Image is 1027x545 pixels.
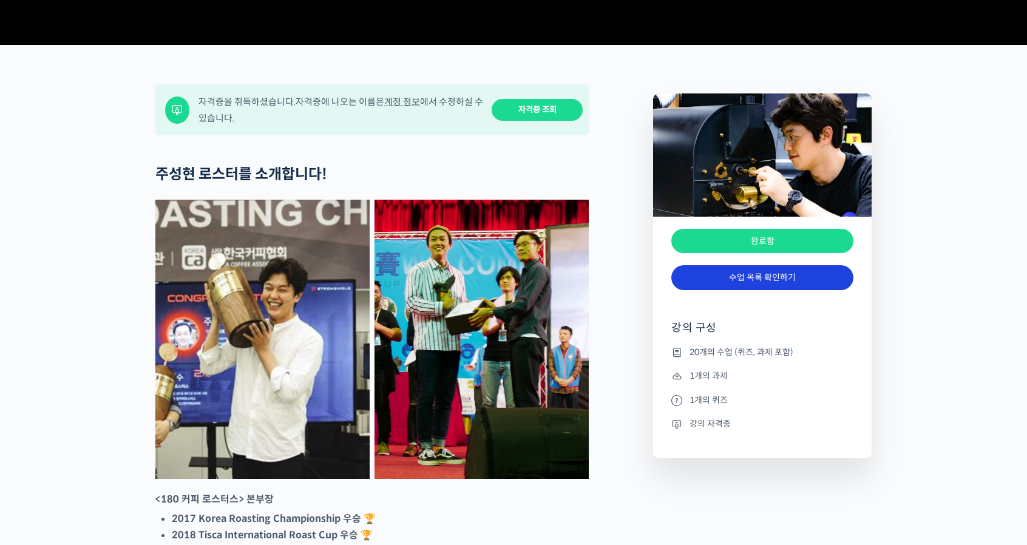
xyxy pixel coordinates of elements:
[157,385,233,415] a: 설정
[671,369,853,384] li: 1개의 과제
[188,403,202,413] span: 설정
[384,96,420,107] a: 계정 정보
[111,404,126,413] span: 대화
[671,265,853,290] a: 수업 목록 확인하기
[671,416,853,431] li: 강의 자격증
[80,385,157,415] a: 대화
[172,512,376,525] strong: 2017 Korea Roasting Championship 우승 🏆
[671,393,853,407] li: 1개의 퀴즈
[172,529,373,541] strong: 2018 Tisca International Roast Cup 우승 🏆
[671,229,853,254] div: 완료함
[4,385,80,415] a: 홈
[155,493,274,506] strong: <180 커피 로스터스> 본부장
[671,320,853,345] h4: 강의 구성
[492,99,583,121] a: 자격증 조회
[671,345,853,359] li: 20개의 수업 (퀴즈, 과제 포함)
[38,403,46,413] span: 홈
[198,93,484,126] div: 자격증을 취득하셨습니다. 자격증에 나오는 이름은 에서 수정하실 수 있습니다.
[155,165,327,183] strong: 주성현 로스터를 소개합니다!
